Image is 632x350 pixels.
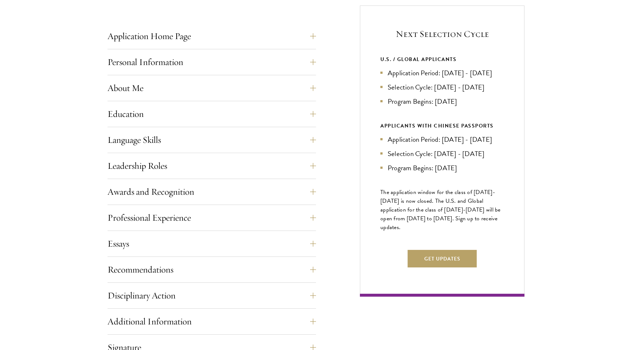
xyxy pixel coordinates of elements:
[380,96,504,107] li: Program Begins: [DATE]
[380,82,504,92] li: Selection Cycle: [DATE] - [DATE]
[380,163,504,173] li: Program Begins: [DATE]
[408,250,477,267] button: Get Updates
[380,121,504,130] div: APPLICANTS WITH CHINESE PASSPORTS
[380,55,504,64] div: U.S. / GLOBAL APPLICANTS
[108,313,316,330] button: Additional Information
[108,27,316,45] button: Application Home Page
[108,131,316,149] button: Language Skills
[108,209,316,227] button: Professional Experience
[108,79,316,97] button: About Me
[380,68,504,78] li: Application Period: [DATE] - [DATE]
[380,134,504,145] li: Application Period: [DATE] - [DATE]
[108,287,316,304] button: Disciplinary Action
[108,235,316,252] button: Essays
[380,188,501,232] span: The application window for the class of [DATE]-[DATE] is now closed. The U.S. and Global applicat...
[108,53,316,71] button: Personal Information
[108,157,316,175] button: Leadership Roles
[380,148,504,159] li: Selection Cycle: [DATE] - [DATE]
[108,183,316,201] button: Awards and Recognition
[108,261,316,278] button: Recommendations
[380,28,504,40] h5: Next Selection Cycle
[108,105,316,123] button: Education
